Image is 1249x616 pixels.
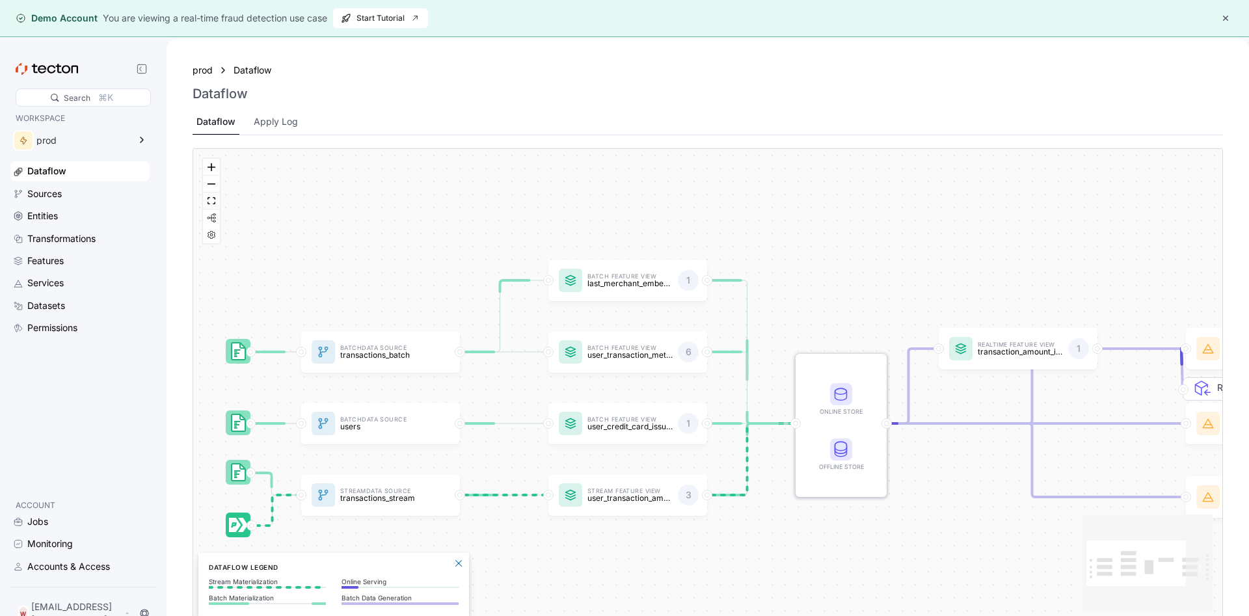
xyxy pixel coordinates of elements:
[10,229,150,248] a: Transformations
[27,164,66,178] div: Dataflow
[10,318,150,338] a: Permissions
[587,489,673,494] p: Stream Feature View
[203,159,220,176] button: zoom in
[815,383,867,416] div: Online Store
[98,90,113,105] div: ⌘K
[587,422,673,431] p: user_credit_card_issuer
[10,534,150,554] a: Monitoring
[678,485,699,505] div: 3
[451,556,466,571] button: Close Legend Panel
[10,512,150,531] a: Jobs
[587,279,673,288] p: last_merchant_embedding
[27,515,48,529] div: Jobs
[341,8,420,28] span: Start Tutorial
[815,438,867,472] div: Offline Store
[209,562,459,572] h6: Dataflow Legend
[245,473,298,495] g: Edge from dataSource:transactions_stream_batch_source to dataSource:transactions_stream
[702,280,792,423] g: Edge from featureView:last_merchant_embedding to STORE
[978,347,1063,356] p: transaction_amount_is_higher_than_average
[27,254,64,268] div: Features
[27,209,58,223] div: Entities
[587,274,673,280] p: Batch Feature View
[455,280,545,352] g: Edge from dataSource:transactions_batch to featureView:last_merchant_embedding
[10,273,150,293] a: Services
[702,423,792,495] g: Edge from featureView:user_transaction_amount_totals to STORE
[342,594,459,602] p: Batch Data Generation
[254,114,298,129] div: Apply Log
[27,559,110,574] div: Accounts & Access
[881,423,1183,497] g: Edge from STORE to featureService:fraud_detection_feature_service
[1181,349,1183,390] g: Edge from REQ_featureService:fraud_detection_feature_service:v2 to featureService:fraud_detection...
[678,270,699,291] div: 1
[10,296,150,315] a: Datasets
[27,232,96,246] div: Transformations
[340,489,425,494] p: Stream Data Source
[548,403,707,444] a: Batch Feature Viewuser_credit_card_issuer1
[678,413,699,434] div: 1
[301,403,460,444] a: BatchData Sourceusers
[881,349,1183,423] g: Edge from STORE to featureService:fraud_detection_feature_service:v2
[209,594,326,602] p: Batch Materialization
[978,342,1063,348] p: Realtime Feature View
[16,88,151,107] div: Search⌘K
[209,578,326,585] p: Stream Materialization
[548,260,707,301] a: Batch Feature Viewlast_merchant_embedding1
[301,474,460,516] a: StreamData Sourcetransactions_stream
[702,352,792,423] g: Edge from featureView:user_transaction_metrics to STORE
[815,407,867,416] div: Online Store
[587,494,673,502] p: user_transaction_amount_totals
[234,63,279,77] a: Dataflow
[196,114,235,129] div: Dataflow
[27,187,62,201] div: Sources
[247,495,298,526] g: Edge from dataSource:transactions_stream_stream_source to dataSource:transactions_stream
[10,557,150,576] a: Accounts & Access
[340,417,425,423] p: Batch Data Source
[342,578,459,585] p: Online Serving
[10,206,150,226] a: Entities
[301,331,460,373] a: BatchData Sourcetransactions_batch
[340,422,425,431] p: users
[103,11,327,25] div: You are viewing a real-time fraud detection use case
[203,193,220,209] button: fit view
[678,341,699,362] div: 6
[64,92,90,104] div: Search
[193,86,248,101] h3: Dataflow
[340,494,425,502] p: transactions_stream
[27,537,73,551] div: Monitoring
[340,351,425,359] p: transactions_batch
[548,331,707,373] a: Batch Feature Viewuser_transaction_metrics6
[587,345,673,351] p: Batch Feature View
[10,184,150,204] a: Sources
[16,12,98,25] div: Demo Account
[16,499,144,512] p: ACCOUNT
[548,474,707,516] a: Stream Feature Viewuser_transaction_amount_totals3
[10,251,150,271] a: Features
[27,276,64,290] div: Services
[193,63,213,77] a: prod
[939,328,1097,369] a: Realtime Feature Viewtransaction_amount_is_higher_than_average1
[332,8,429,29] button: Start Tutorial
[340,345,425,351] p: Batch Data Source
[16,112,144,125] p: WORKSPACE
[27,321,77,335] div: Permissions
[1068,338,1089,359] div: 1
[36,136,129,145] div: prod
[27,299,65,313] div: Datasets
[587,417,673,423] p: Batch Feature View
[203,159,220,243] div: React Flow controls
[587,351,673,359] p: user_transaction_metrics
[881,349,935,423] g: Edge from STORE to featureView:transaction_amount_is_higher_than_average
[10,161,150,181] a: Dataflow
[815,462,867,472] div: Offline Store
